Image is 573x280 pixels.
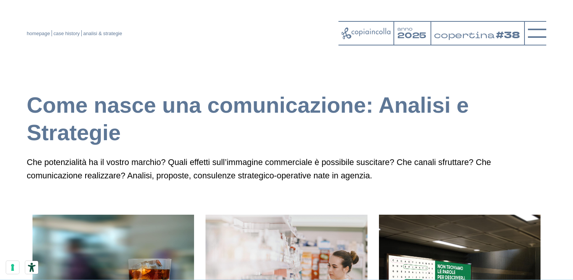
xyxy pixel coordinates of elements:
h1: Come nasce una comunicazione: Analisi e Strategie [27,92,546,147]
button: Strumenti di accessibilità [25,261,38,274]
a: analisi & strategie [83,31,122,36]
tspan: copertina [434,29,495,41]
button: Le tue preferenze relative al consenso per le tecnologie di tracciamento [6,261,19,274]
a: case history [53,31,80,36]
tspan: 2025 [397,30,427,42]
tspan: anno [397,26,413,32]
tspan: #38 [496,29,520,42]
a: homepage [27,31,50,36]
p: Che potenzialità ha il vostro marchio? Quali effetti sull’immagine commerciale è possibile suscit... [27,156,546,183]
